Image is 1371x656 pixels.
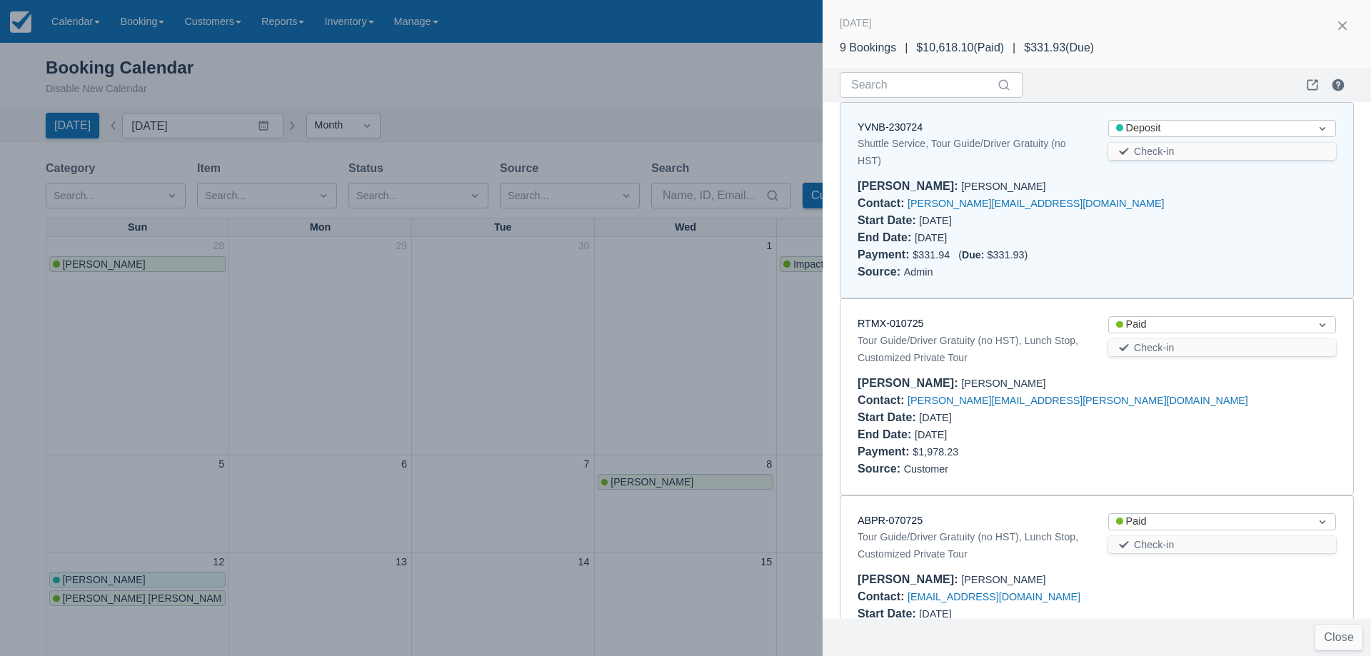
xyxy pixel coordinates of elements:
a: YVNB-230724 [858,121,923,133]
span: Dropdown icon [1315,515,1330,529]
div: [PERSON_NAME] : [858,377,961,389]
div: Contact : [858,197,908,209]
div: Start Date : [858,214,919,226]
div: Start Date : [858,411,919,423]
div: [DATE] [858,212,1085,229]
div: | [896,39,916,56]
div: Admin [858,263,1336,281]
div: $10,618.10 ( Paid ) [916,39,1004,56]
span: ( $331.93 ) [958,249,1028,261]
a: [EMAIL_ADDRESS][DOMAIN_NAME] [908,591,1080,602]
div: Contact : [858,394,908,406]
div: | [1004,39,1024,56]
div: [PERSON_NAME] [858,178,1336,195]
a: RTMX-010725 [858,318,924,329]
div: Tour Guide/Driver Gratuity (no HST), Lunch Stop, Customized Private Tour [858,528,1085,562]
div: $331.93 ( Due ) [1024,39,1094,56]
div: End Date : [858,231,915,243]
div: [DATE] [858,426,1085,443]
div: Source : [858,463,904,475]
div: [PERSON_NAME] [858,571,1336,588]
a: ABPR-070725 [858,515,923,526]
div: Paid [1116,317,1302,333]
span: Dropdown icon [1315,121,1330,136]
div: [DATE] [840,14,872,31]
div: [PERSON_NAME] : [858,573,961,585]
div: [DATE] [858,229,1085,246]
a: [PERSON_NAME][EMAIL_ADDRESS][DOMAIN_NAME] [908,198,1164,209]
div: [PERSON_NAME] : [858,180,961,192]
div: [DATE] [858,409,1085,426]
div: $331.94 [858,246,1336,263]
button: Close [1315,625,1362,650]
div: Payment : [858,248,913,261]
div: End Date : [858,428,915,440]
div: Shuttle Service, Tour Guide/Driver Gratuity (no HST) [858,135,1085,169]
div: Source : [858,266,904,278]
div: Customer [858,460,1336,478]
div: Tour Guide/Driver Gratuity (no HST), Lunch Stop, Customized Private Tour [858,332,1085,366]
div: 9 Bookings [840,39,896,56]
span: Dropdown icon [1315,318,1330,332]
button: Check-in [1108,339,1336,356]
div: Paid [1116,514,1302,530]
button: Check-in [1108,536,1336,553]
div: Start Date : [858,607,919,620]
div: Due: [962,249,987,261]
div: Payment : [858,445,913,458]
input: Search [851,72,994,98]
div: $1,978.23 [858,443,1336,460]
a: [PERSON_NAME][EMAIL_ADDRESS][PERSON_NAME][DOMAIN_NAME] [908,395,1248,406]
div: Contact : [858,590,908,602]
button: Check-in [1108,143,1336,160]
div: [DATE] [858,605,1085,622]
div: [PERSON_NAME] [858,375,1336,392]
div: Deposit [1116,121,1302,136]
